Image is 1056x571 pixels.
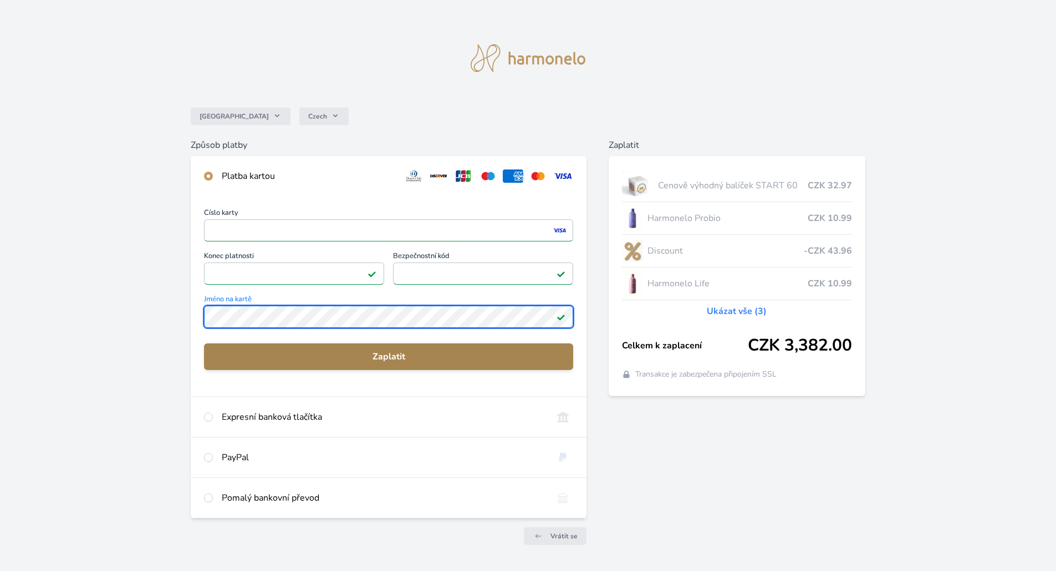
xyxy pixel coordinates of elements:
span: CZK 32.97 [808,179,852,192]
span: Harmonelo Life [647,277,808,290]
img: mc.svg [528,169,548,183]
img: Platné pole [557,312,565,321]
span: Discount [647,244,804,258]
img: onlineBanking_CZ.svg [553,410,573,424]
img: discount-lo.png [622,237,643,265]
span: [GEOGRAPHIC_DATA] [200,112,269,121]
img: jcb.svg [453,169,474,183]
span: Konec platnosti [204,253,384,263]
span: CZK 10.99 [808,277,852,290]
img: CLEAN_LIFE_se_stinem_x-lo.jpg [622,270,643,297]
button: Czech [299,107,349,125]
span: Transakce je zabezpečena připojením SSL [635,369,777,380]
div: Pomalý bankovní převod [222,491,544,505]
img: CLEAN_PROBIO_se_stinem_x-lo.jpg [622,204,643,232]
span: Vrátit se [550,532,578,541]
span: Bezpečnostní kód [393,253,573,263]
a: Ukázat vše (3) [707,305,767,318]
span: CZK 3,382.00 [748,336,852,356]
iframe: Iframe pro bezpečnostní kód [398,266,568,281]
h6: Zaplatit [609,138,865,152]
div: Expresní banková tlačítka [222,410,544,424]
img: Platné pole [557,269,565,278]
img: diners.svg [404,169,424,183]
img: start.jpg [622,172,654,199]
span: -CZK 43.96 [804,244,852,258]
div: Platba kartou [222,169,395,183]
div: PayPal [222,451,544,464]
span: Jméno na kartě [204,296,573,306]
span: CZK 10.99 [808,212,852,225]
img: visa [552,225,567,235]
span: Zaplatit [213,350,564,363]
span: Cenově výhodný balíček START 60 [658,179,808,192]
img: Platné pole [368,269,376,278]
img: maestro.svg [478,169,498,183]
iframe: Iframe pro datum vypršení platnosti [209,266,379,281]
span: Celkem k zaplacení [622,339,748,352]
img: visa.svg [553,169,573,183]
img: bankTransfer_IBAN.svg [553,491,573,505]
span: Číslo karty [204,209,573,219]
button: Zaplatit [204,343,573,370]
img: discover.svg [428,169,449,183]
span: Czech [308,112,327,121]
img: logo.svg [471,44,586,72]
iframe: Iframe pro číslo karty [209,223,568,238]
img: paypal.svg [553,451,573,464]
span: Harmonelo Probio [647,212,808,225]
img: amex.svg [503,169,523,183]
a: Vrátit se [524,527,586,545]
input: Jméno na kartěPlatné pole [204,306,573,328]
h6: Způsob platby [191,138,586,152]
button: [GEOGRAPHIC_DATA] [191,107,290,125]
